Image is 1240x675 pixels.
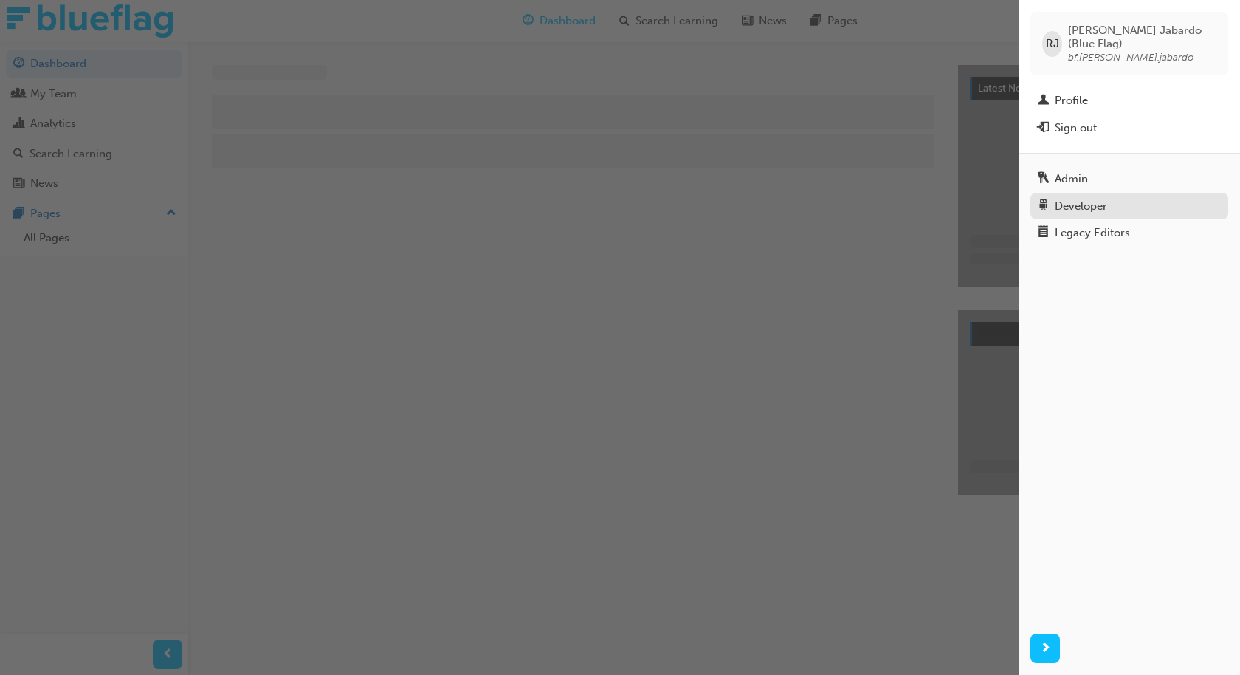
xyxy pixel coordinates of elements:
[1068,24,1216,50] span: [PERSON_NAME] Jabardo (Blue Flag)
[1040,640,1051,658] span: next-icon
[1046,35,1059,52] span: RJ
[1030,165,1228,193] a: Admin
[1038,95,1049,108] span: man-icon
[1038,200,1049,213] span: robot-icon
[1055,120,1097,137] div: Sign out
[1055,198,1107,215] div: Developer
[1055,92,1088,109] div: Profile
[1030,114,1228,142] button: Sign out
[1038,227,1049,240] span: notepad-icon
[1030,219,1228,247] a: Legacy Editors
[1055,225,1130,241] div: Legacy Editors
[1038,122,1049,135] span: exit-icon
[1030,87,1228,114] a: Profile
[1030,193,1228,220] a: Developer
[1068,51,1193,64] span: bf.[PERSON_NAME].jabardo
[1038,173,1049,186] span: keys-icon
[1055,171,1088,188] div: Admin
